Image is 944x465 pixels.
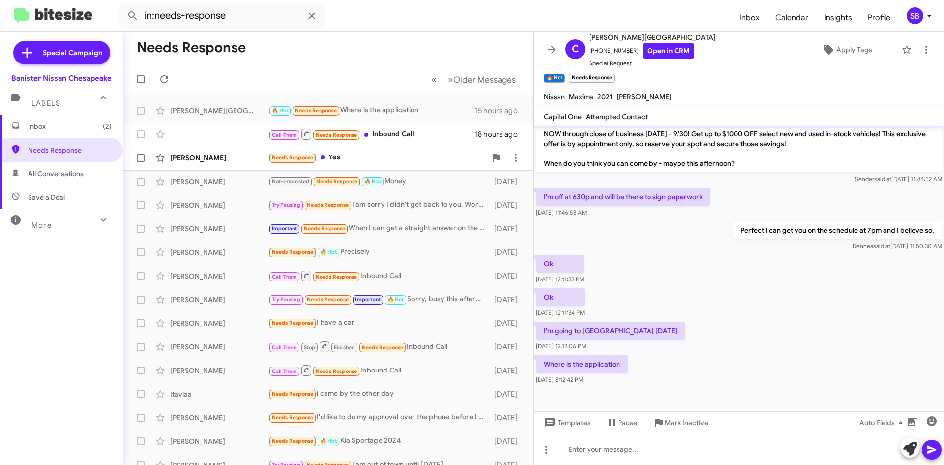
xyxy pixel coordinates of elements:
[170,389,268,399] div: Itaviaa
[268,128,474,140] div: Inbound Call
[28,192,65,202] span: Save a Deal
[13,41,110,64] a: Special Campaign
[268,388,489,400] div: i came by the other day
[489,271,526,281] div: [DATE]
[170,318,268,328] div: [PERSON_NAME]
[645,414,716,432] button: Mark Inactive
[618,414,637,432] span: Pause
[859,414,907,432] span: Auto Fields
[272,178,310,185] span: Not-Interested
[170,248,268,257] div: [PERSON_NAME]
[898,7,933,24] button: SB
[544,112,582,121] span: Capital One
[534,414,598,432] button: Templates
[536,342,586,350] span: [DATE] 12:12:06 PM
[272,438,314,444] span: Needs Response
[489,177,526,186] div: [DATE]
[589,31,716,43] span: [PERSON_NAME][GEOGRAPHIC_DATA]
[536,376,583,383] span: [DATE] 8:12:42 PM
[387,296,404,303] span: 🔥 Hot
[170,153,268,163] div: [PERSON_NAME]
[598,414,645,432] button: Pause
[733,221,942,239] p: Perfect I can get you on the schedule at 7pm and I believe so.
[874,175,891,183] span: said at
[272,391,314,397] span: Needs Response
[170,106,268,116] div: [PERSON_NAME][GEOGRAPHIC_DATA]
[170,342,268,352] div: [PERSON_NAME]
[170,366,268,375] div: [PERSON_NAME]
[304,344,316,351] span: Stop
[28,169,84,179] span: All Conversations
[489,342,526,352] div: [DATE]
[569,74,614,83] small: Needs Response
[572,41,579,57] span: C
[31,221,52,230] span: More
[544,74,565,83] small: 🔥 Hot
[316,274,357,280] span: Needs Response
[489,295,526,305] div: [DATE]
[268,247,489,258] div: Precisely
[28,122,112,131] span: Inbox
[536,255,584,273] p: Ok
[474,129,526,139] div: 18 hours ago
[816,3,860,32] a: Insights
[170,200,268,210] div: [PERSON_NAME]
[442,69,522,90] button: Next
[307,296,349,303] span: Needs Response
[170,271,268,281] div: [PERSON_NAME]
[316,178,358,185] span: Needs Response
[489,224,526,234] div: [DATE]
[536,355,628,373] p: Where is the application
[536,188,710,206] p: I'm off at 630p and will be there to sign paperwork
[474,106,526,116] div: 15 hours ago
[536,288,585,306] p: Ok
[272,274,297,280] span: Call Them
[426,69,522,90] nav: Page navigation example
[489,389,526,399] div: [DATE]
[853,242,942,249] span: Dennea [DATE] 11:50:30 AM
[272,132,297,138] span: Call Them
[268,199,489,211] div: I am sorry I didn't get back to you. Working late so won't get there tonight. I told [PERSON_NAME...
[425,69,442,90] button: Previous
[855,175,942,183] span: Sender [DATE] 11:44:52 AM
[334,344,355,351] span: Finished
[536,276,584,283] span: [DATE] 12:11:33 PM
[304,225,346,232] span: Needs Response
[431,73,437,86] span: «
[320,249,337,255] span: 🔥 Hot
[170,436,268,446] div: [PERSON_NAME]
[860,3,898,32] span: Profile
[103,122,112,131] span: (2)
[586,112,648,121] span: Attempted Contact
[272,344,297,351] span: Call Them
[268,412,489,423] div: I'd like to do my approval over the phone before I come due to the distance I have to travel
[272,368,297,374] span: Call Them
[268,105,474,116] div: Where is the application
[272,155,314,161] span: Needs Response
[43,48,102,58] span: Special Campaign
[272,107,289,114] span: 🔥 Hot
[767,3,816,32] a: Calendar
[536,322,685,340] p: I'm going to [GEOGRAPHIC_DATA] [DATE]
[320,438,337,444] span: 🔥 Hot
[589,43,716,59] span: [PHONE_NUMBER]
[907,7,923,24] div: SB
[268,223,489,234] div: When I can get a straight answer on the price of the jeep.
[11,73,112,83] div: Banister Nissan Chesapeake
[28,145,112,155] span: Needs Response
[665,414,708,432] span: Mark Inactive
[307,202,349,208] span: Needs Response
[448,73,453,86] span: »
[272,296,300,303] span: Try Pausing
[272,225,297,232] span: Important
[732,3,767,32] a: Inbox
[617,93,672,101] span: [PERSON_NAME]
[643,43,694,59] a: Open in CRM
[170,224,268,234] div: [PERSON_NAME]
[268,341,489,353] div: Inbound Call
[272,320,314,326] span: Needs Response
[536,309,585,316] span: [DATE] 12:11:34 PM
